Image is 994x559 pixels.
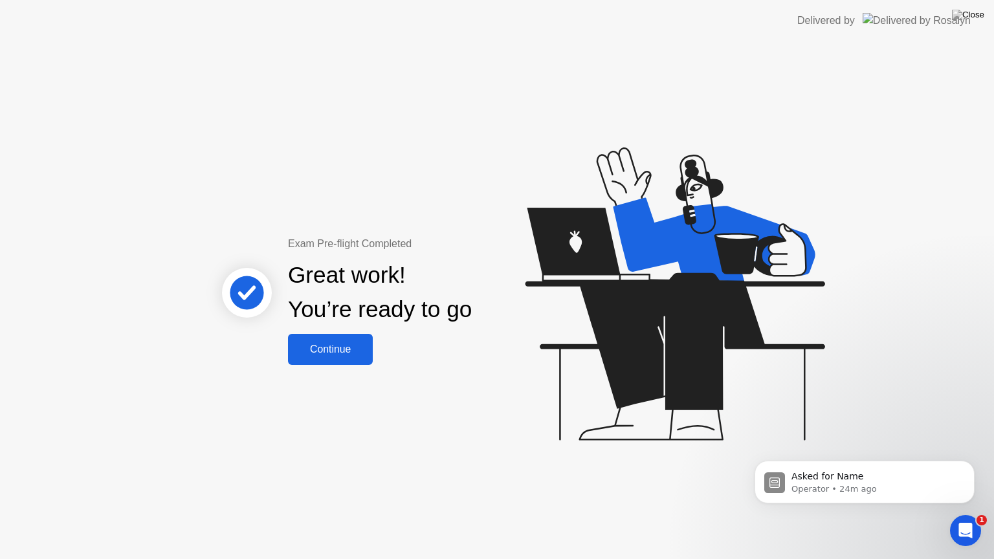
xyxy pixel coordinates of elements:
div: Continue [292,344,369,355]
iframe: Intercom live chat [950,515,981,546]
div: Delivered by [797,13,855,28]
div: Great work! You’re ready to go [288,258,472,327]
img: Delivered by Rosalyn [863,13,971,28]
iframe: Intercom notifications message [735,433,994,524]
div: Exam Pre-flight Completed [288,236,555,252]
button: Continue [288,334,373,365]
span: 1 [977,515,987,525]
img: Close [952,10,984,20]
